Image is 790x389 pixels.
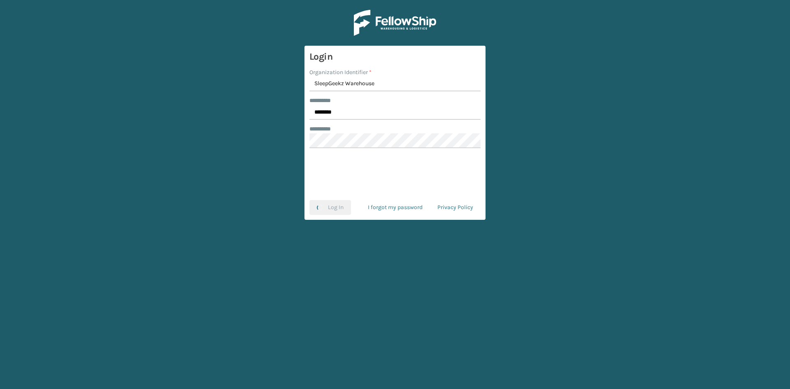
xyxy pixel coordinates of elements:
a: I forgot my password [360,200,430,215]
label: Organization Identifier [309,68,372,77]
iframe: reCAPTCHA [332,158,458,190]
a: Privacy Policy [430,200,481,215]
h3: Login [309,51,481,63]
img: Logo [354,10,436,36]
button: Log In [309,200,351,215]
